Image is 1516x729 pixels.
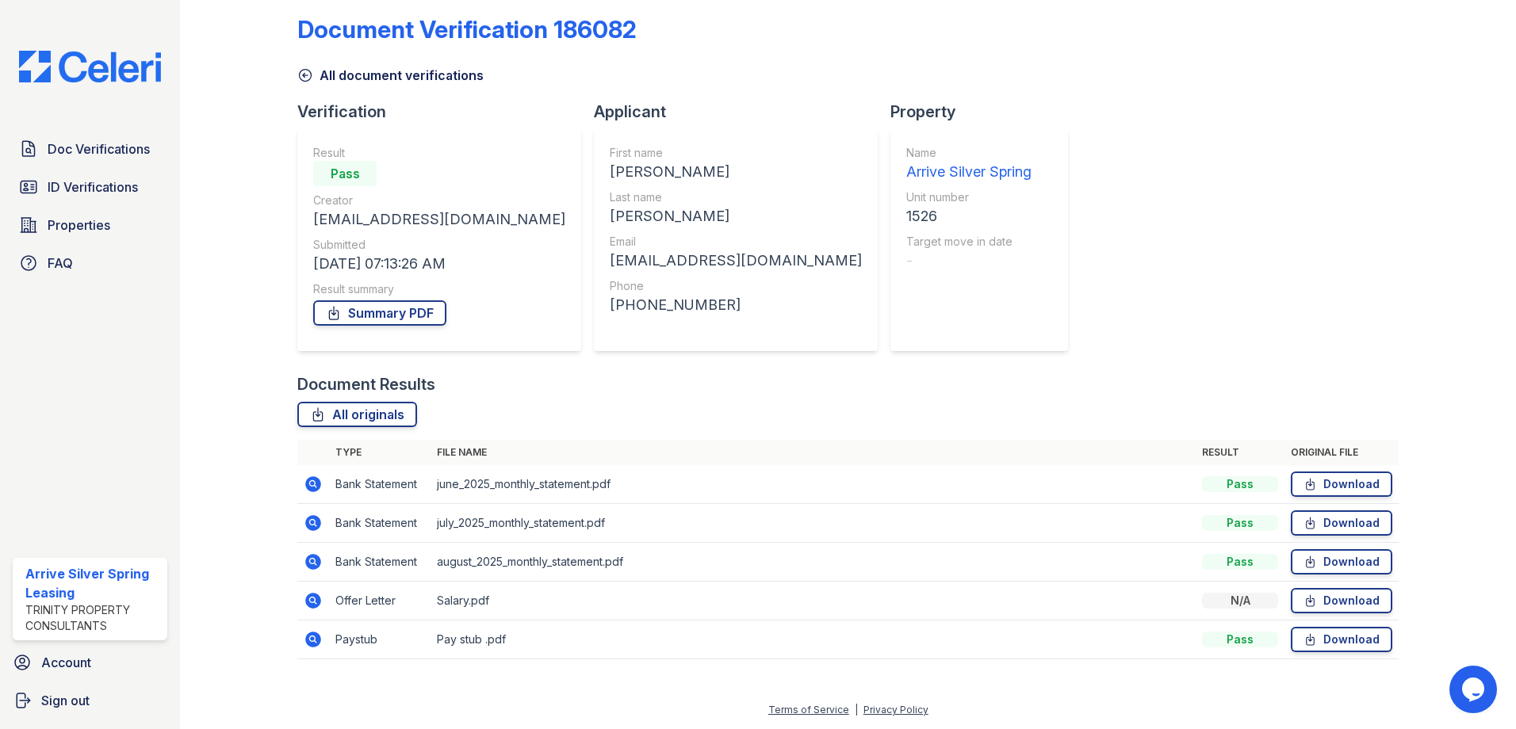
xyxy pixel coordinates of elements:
td: Paystub [329,620,431,659]
div: Creator [313,193,565,208]
div: [DATE] 07:13:26 AM [313,253,565,275]
div: Last name [610,189,862,205]
a: Download [1291,627,1392,652]
a: Account [6,647,174,678]
a: Sign out [6,685,174,716]
div: Result [313,145,565,161]
div: - [906,250,1032,272]
a: Terms of Service [768,704,849,716]
div: Arrive Silver Spring [906,161,1032,183]
div: [PERSON_NAME] [610,205,862,227]
div: Pass [1202,632,1278,647]
div: | [855,704,858,716]
div: Phone [610,278,862,294]
th: Result [1196,440,1284,465]
span: Account [41,653,91,672]
div: [EMAIL_ADDRESS][DOMAIN_NAME] [313,208,565,231]
div: [PERSON_NAME] [610,161,862,183]
div: Document Verification 186082 [297,15,637,44]
div: Trinity Property Consultants [25,602,161,634]
td: Pay stub .pdf [431,620,1196,659]
a: Privacy Policy [863,704,928,716]
th: Type [329,440,431,465]
div: Pass [1202,476,1278,492]
div: Pass [1202,554,1278,570]
td: august_2025_monthly_statement.pdf [431,543,1196,582]
span: ID Verifications [48,177,138,197]
div: [EMAIL_ADDRESS][DOMAIN_NAME] [610,250,862,272]
iframe: chat widget [1449,666,1500,713]
th: File name [431,440,1196,465]
a: FAQ [13,247,167,279]
a: Name Arrive Silver Spring [906,145,1032,183]
div: Applicant [594,101,890,123]
span: FAQ [48,254,73,273]
a: Properties [13,209,167,241]
img: CE_Logo_Blue-a8612792a0a2168367f1c8372b55b34899dd931a85d93a1a3d3e32e68fde9ad4.png [6,51,174,82]
th: Original file [1284,440,1399,465]
div: First name [610,145,862,161]
a: Summary PDF [313,300,446,326]
a: Download [1291,471,1392,497]
div: 1526 [906,205,1032,227]
div: Verification [297,101,594,123]
div: Target move in date [906,234,1032,250]
span: Doc Verifications [48,139,150,158]
div: Arrive Silver Spring Leasing [25,564,161,602]
a: Doc Verifications [13,133,167,165]
a: All document verifications [297,66,484,85]
td: Bank Statement [329,465,431,504]
div: [PHONE_NUMBER] [610,294,862,316]
div: Pass [313,161,377,186]
div: Unit number [906,189,1032,205]
td: july_2025_monthly_statement.pdf [431,504,1196,543]
td: Salary.pdf [431,582,1196,620]
div: Email [610,234,862,250]
td: Offer Letter [329,582,431,620]
div: N/A [1202,593,1278,609]
a: Download [1291,588,1392,613]
div: Property [890,101,1081,123]
a: ID Verifications [13,171,167,203]
td: Bank Statement [329,504,431,543]
a: Download [1291,510,1392,536]
a: Download [1291,549,1392,574]
td: june_2025_monthly_statement.pdf [431,465,1196,504]
span: Properties [48,216,110,235]
a: All originals [297,402,417,427]
div: Result summary [313,281,565,297]
span: Sign out [41,691,90,710]
div: Submitted [313,237,565,253]
div: Document Results [297,373,435,395]
td: Bank Statement [329,543,431,582]
div: Pass [1202,515,1278,531]
div: Name [906,145,1032,161]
